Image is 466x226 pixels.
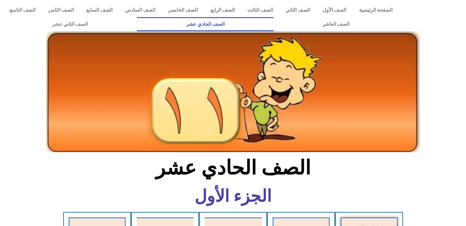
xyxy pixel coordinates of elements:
[241,3,279,17] a: الصف الثالث
[42,3,80,17] a: الصف الثامن
[353,3,399,17] a: الصفحة الرئيسية
[3,17,137,31] a: الصف الثاني عشر
[119,3,162,17] a: الصف السادس
[80,3,119,17] a: الصف السابع
[279,3,316,17] a: الصف الثاني
[274,17,399,31] a: الصف العاشر
[204,3,241,17] a: الصف الرابع
[3,3,42,17] a: الصف التاسع
[316,3,353,17] a: الصف الأول
[132,188,334,205] h6: الجزء الأول
[137,17,273,31] a: الصف الحادي عشر
[132,156,334,180] h2: الصف الحادي عشر
[162,3,204,17] a: الصف الخامس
